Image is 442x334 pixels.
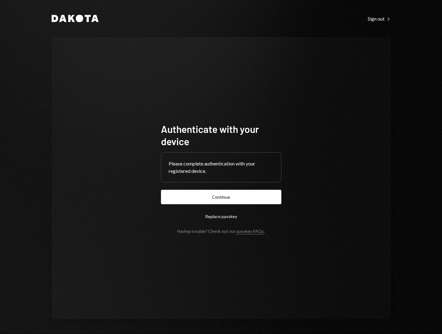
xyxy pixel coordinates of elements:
[368,15,391,22] a: Sign out
[161,123,281,147] h1: Authenticate with your device
[237,229,264,234] a: passkey FAQs
[169,160,274,175] div: Please complete authentication with your registered device.
[161,209,281,224] button: Replace passkey
[177,229,265,234] div: Having trouble? Check out our .
[161,190,281,204] button: Continue
[368,16,391,22] div: Sign out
